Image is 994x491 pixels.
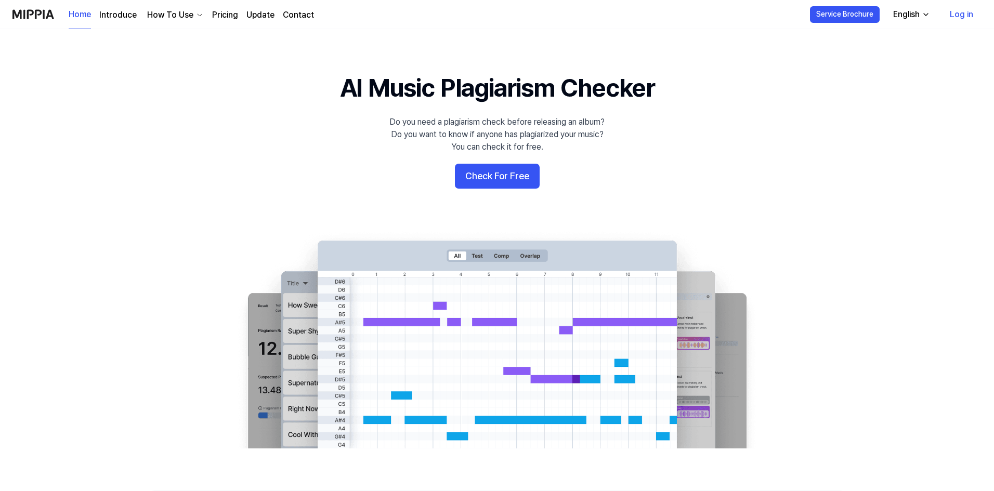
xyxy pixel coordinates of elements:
[389,116,605,153] div: Do you need a plagiarism check before releasing an album? Do you want to know if anyone has plagi...
[99,9,137,21] a: Introduce
[455,164,540,189] button: Check For Free
[145,9,195,21] div: How To Use
[340,71,655,105] h1: AI Music Plagiarism Checker
[145,9,204,21] button: How To Use
[283,9,314,21] a: Contact
[227,230,767,448] img: main Image
[810,6,880,23] button: Service Brochure
[69,1,91,29] a: Home
[891,8,922,21] div: English
[885,4,936,25] button: English
[212,9,238,21] a: Pricing
[246,9,274,21] a: Update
